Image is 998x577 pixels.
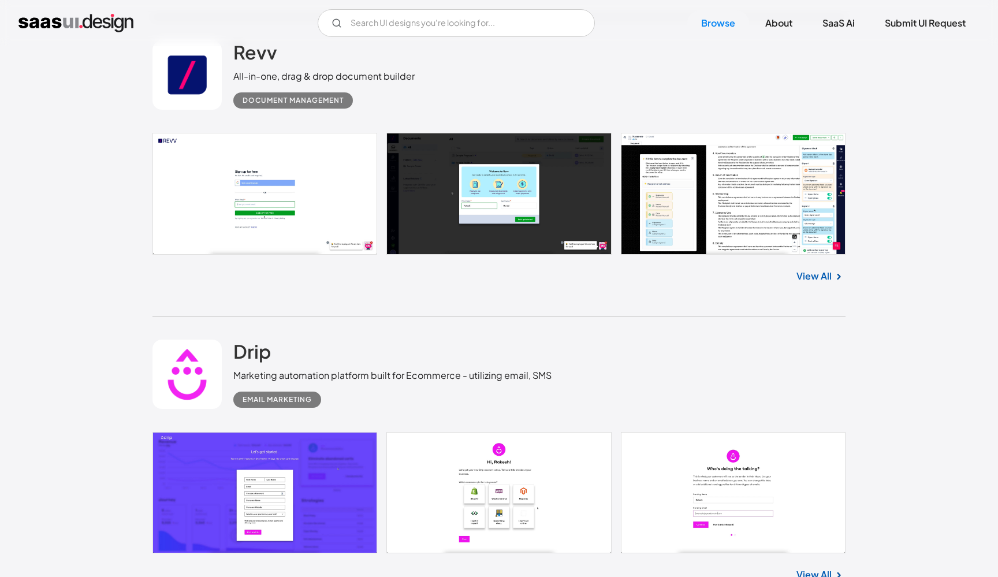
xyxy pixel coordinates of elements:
a: About [751,10,806,36]
div: All-in-one, drag & drop document builder [233,69,415,83]
div: Marketing automation platform built for Ecommerce - utilizing email, SMS [233,368,552,382]
a: View All [796,269,832,283]
a: Submit UI Request [871,10,980,36]
h2: Revv [233,40,277,64]
h2: Drip [233,340,271,363]
form: Email Form [318,9,595,37]
a: Browse [687,10,749,36]
a: SaaS Ai [809,10,869,36]
div: Document Management [243,94,344,107]
div: Email Marketing [243,393,312,407]
a: home [18,14,133,32]
input: Search UI designs you're looking for... [318,9,595,37]
a: Drip [233,340,271,368]
a: Revv [233,40,277,69]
